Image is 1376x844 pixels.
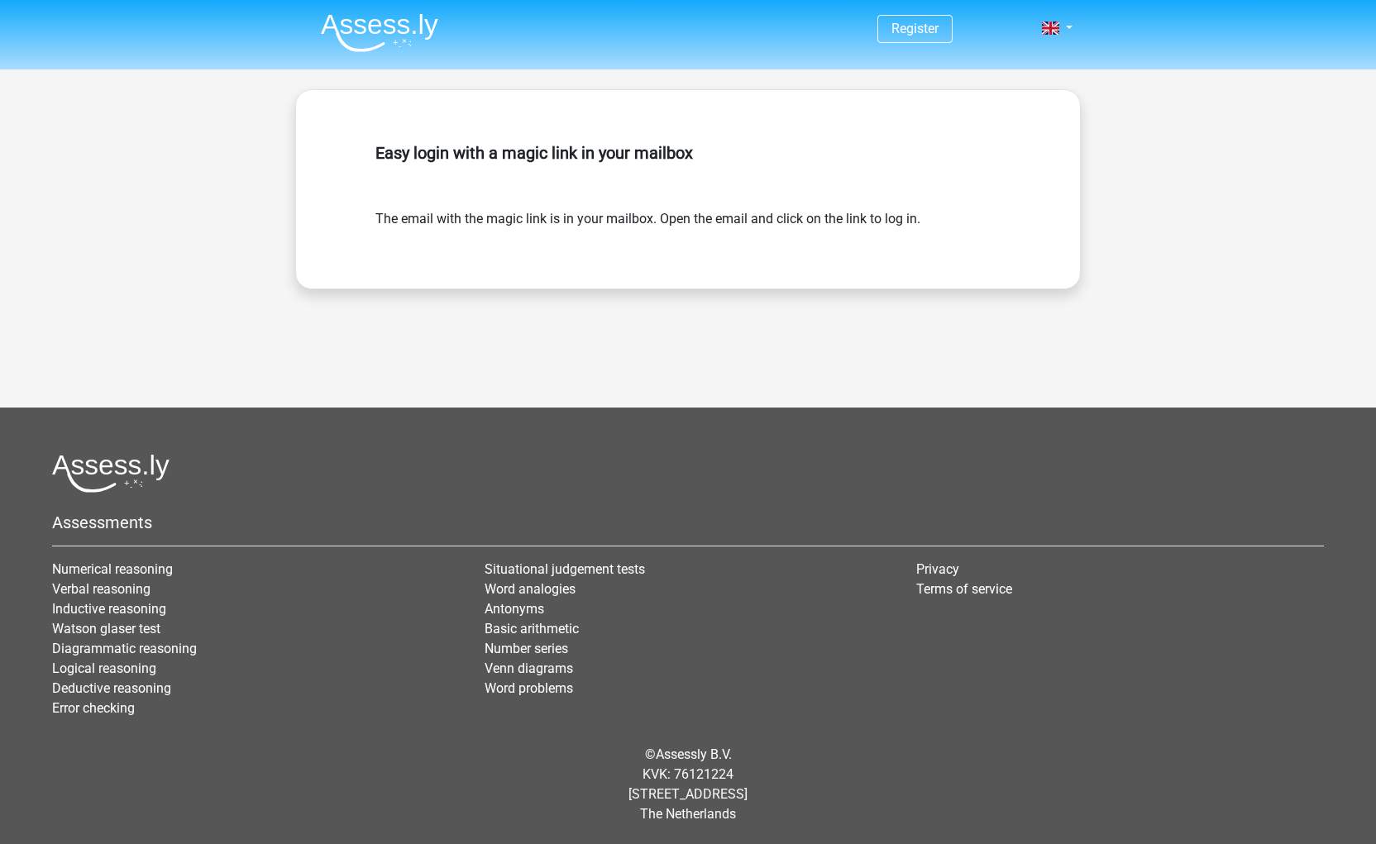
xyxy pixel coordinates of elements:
[52,513,1324,532] h5: Assessments
[52,660,156,676] a: Logical reasoning
[375,209,1001,229] form: The email with the magic link is in your mailbox. Open the email and click on the link to log in.
[52,454,170,493] img: Assessly logo
[52,641,197,656] a: Diagrammatic reasoning
[52,581,150,597] a: Verbal reasoning
[52,680,171,696] a: Deductive reasoning
[375,143,1001,163] h5: Easy login with a magic link in your mailbox
[891,21,939,36] a: Register
[485,601,544,617] a: Antonyms
[485,621,579,637] a: Basic arithmetic
[52,601,166,617] a: Inductive reasoning
[485,680,573,696] a: Word problems
[485,581,576,597] a: Word analogies
[52,700,135,716] a: Error checking
[321,13,438,52] img: Assessly
[52,621,160,637] a: Watson glaser test
[485,641,568,656] a: Number series
[40,732,1336,837] div: © KVK: 76121224 [STREET_ADDRESS] The Netherlands
[485,660,573,676] a: Venn diagrams
[916,581,1012,597] a: Terms of service
[52,561,173,577] a: Numerical reasoning
[916,561,959,577] a: Privacy
[485,561,645,577] a: Situational judgement tests
[656,746,732,762] a: Assessly B.V.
